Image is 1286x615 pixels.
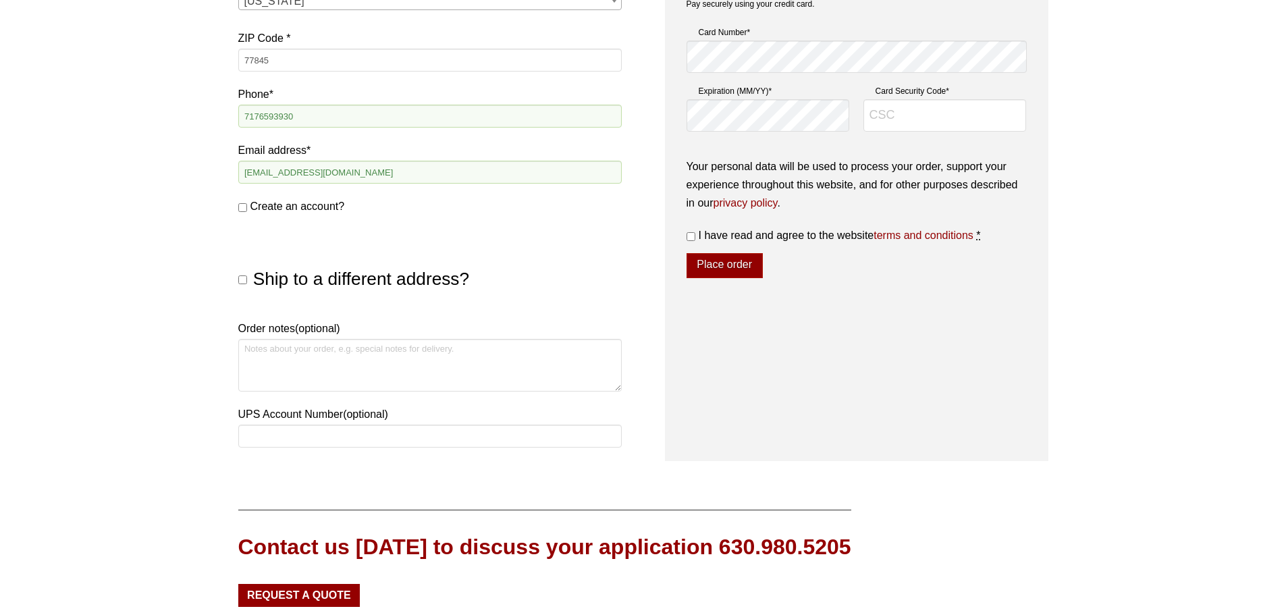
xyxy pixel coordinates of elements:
[863,84,1027,98] label: Card Security Code
[714,197,778,209] a: privacy policy
[238,29,622,47] label: ZIP Code
[238,203,247,212] input: Create an account?
[687,157,1027,213] p: Your personal data will be used to process your order, support your experience throughout this we...
[238,584,360,607] a: Request a Quote
[238,532,851,562] div: Contact us [DATE] to discuss your application 630.980.5205
[976,230,980,241] abbr: required
[247,590,351,601] span: Request a Quote
[687,26,1027,39] label: Card Number
[343,408,388,420] span: (optional)
[699,230,973,241] span: I have read and agree to the website
[253,269,469,289] span: Ship to a different address?
[687,253,763,279] button: Place order
[874,230,973,241] a: terms and conditions
[687,20,1027,142] fieldset: Payment Info
[238,141,622,159] label: Email address
[295,323,340,334] span: (optional)
[238,275,247,284] input: Ship to a different address?
[238,405,622,423] label: UPS Account Number
[687,232,695,241] input: I have read and agree to the websiteterms and conditions *
[238,319,622,338] label: Order notes
[250,200,345,212] span: Create an account?
[863,99,1027,132] input: CSC
[687,84,850,98] label: Expiration (MM/YY)
[238,85,622,103] label: Phone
